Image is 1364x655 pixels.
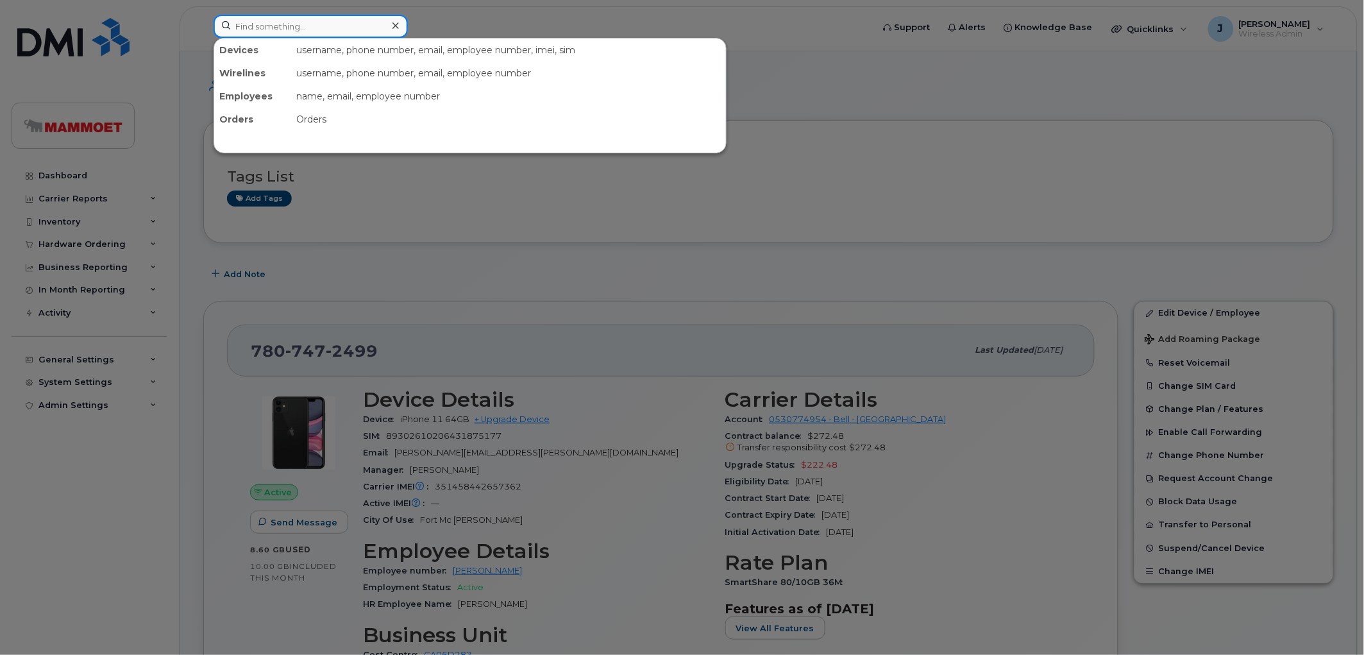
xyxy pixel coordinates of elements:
div: Employees [214,85,291,108]
div: Orders [291,108,726,131]
div: username, phone number, email, employee number, imei, sim [291,38,726,62]
div: username, phone number, email, employee number [291,62,726,85]
div: Devices [214,38,291,62]
iframe: Messenger Launcher [1308,599,1354,645]
div: name, email, employee number [291,85,726,108]
div: Wirelines [214,62,291,85]
div: Orders [214,108,291,131]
